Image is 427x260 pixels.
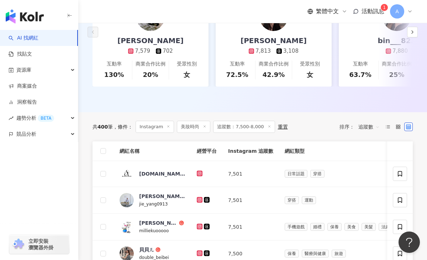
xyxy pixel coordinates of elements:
[139,202,168,207] span: jie_yang0913
[216,16,332,87] a: [PERSON_NAME]7,8133,108互動率72.5%商業合作比例42.9%受眾性別女
[9,235,69,254] a: chrome extension立即安裝 瀏覽器外掛
[136,61,165,68] div: 商業合作比例
[93,16,209,87] a: [PERSON_NAME]7,579702互動率130%商業合作比例20%受眾性別女
[285,196,299,204] span: 穿搭
[139,255,169,260] span: double_beibei
[177,61,197,68] div: 受眾性別
[97,124,108,130] span: 400
[233,36,314,46] div: [PERSON_NAME]
[285,223,307,231] span: 手機遊戲
[120,220,134,234] img: KOL Avatar
[9,116,14,121] span: rise
[139,193,185,200] div: [PERSON_NAME]
[9,35,38,42] a: searchAI 找網紅
[310,170,325,178] span: 穿搭
[213,121,275,133] span: 追蹤數：7,500-8,000
[283,47,299,55] div: 3,108
[104,70,124,79] div: 130%
[16,126,36,142] span: 競品分析
[28,238,53,251] span: 立即安裝 瀏覽器外掛
[279,141,427,161] th: 網紅類型
[353,61,368,68] div: 互動率
[392,47,408,55] div: 7,880
[255,47,271,55] div: 7,813
[120,219,185,234] a: KOL Avatar[PERSON_NAME]milliekuooooo
[163,47,173,55] div: 702
[379,223,401,231] span: 法政社會
[113,124,133,130] span: 條件 ：
[226,70,248,79] div: 72.5%
[310,223,325,231] span: 婚禮
[143,70,158,79] div: 20%
[120,167,134,181] img: KOL Avatar
[362,8,384,15] span: 活動訊息
[263,70,285,79] div: 42.9%
[139,170,185,177] div: [DOMAIN_NAME]
[399,232,420,253] iframe: Help Scout Beacon - Open
[222,141,279,161] th: Instagram 追蹤數
[383,5,386,10] span: 1
[358,121,380,132] span: 追蹤數
[259,61,289,68] div: 商業合作比例
[230,61,245,68] div: 互動率
[344,223,359,231] span: 美食
[222,214,279,240] td: 7,501
[107,61,122,68] div: 互動率
[302,250,329,258] span: 醫療與健康
[38,115,54,122] div: BETA
[9,83,37,90] a: 商案媒合
[370,36,423,46] div: bin___823
[120,167,185,181] a: KOL Avatar[DOMAIN_NAME]
[395,7,399,15] span: A
[339,121,384,132] div: 排序：
[120,193,185,208] a: KOL Avatar[PERSON_NAME]jie_yang0913
[222,161,279,187] td: 7,501
[120,193,134,207] img: KOL Avatar
[389,70,404,79] div: 25%
[139,219,178,227] div: [PERSON_NAME]
[135,47,150,55] div: 7,579
[302,196,316,204] span: 運動
[184,70,190,79] div: 女
[285,170,307,178] span: 日常話題
[332,250,346,258] span: 旅遊
[9,99,37,106] a: 洞察報告
[382,61,412,68] div: 商業合作比例
[362,223,376,231] span: 美髮
[307,70,313,79] div: 女
[16,110,54,126] span: 趨勢分析
[139,246,154,253] div: 貝貝ㄦ
[136,121,174,133] span: Instagram
[6,9,44,24] img: logo
[177,121,210,133] span: 美妝時尚
[114,141,191,161] th: 網紅名稱
[93,124,113,130] div: 共 筆
[191,141,222,161] th: 經營平台
[9,51,32,58] a: 找貼文
[349,70,371,79] div: 63.7%
[110,36,191,46] div: [PERSON_NAME]
[285,250,299,258] span: 保養
[300,61,320,68] div: 受眾性別
[139,228,169,233] span: milliekuooooo
[381,4,388,11] sup: 1
[316,7,339,15] span: 繁體中文
[327,223,342,231] span: 保養
[16,62,31,78] span: 資源庫
[278,124,288,130] div: 重置
[222,187,279,214] td: 7,501
[11,239,25,250] img: chrome extension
